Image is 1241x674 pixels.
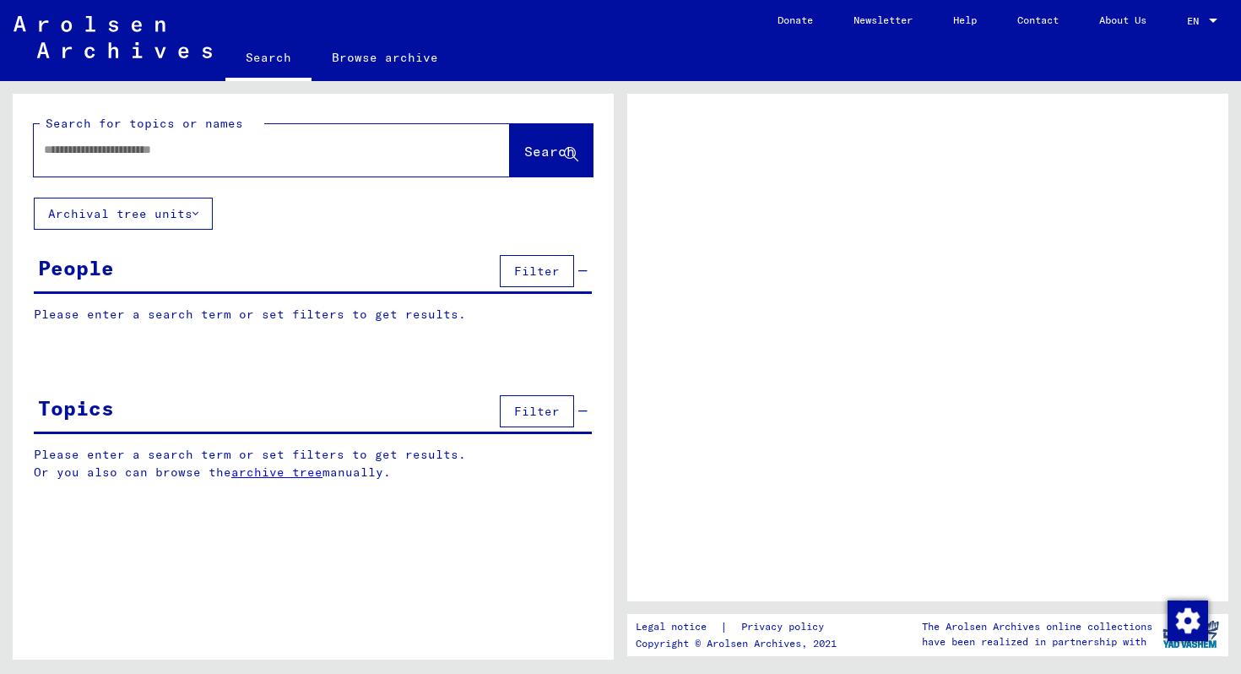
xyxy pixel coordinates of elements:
[34,446,593,481] p: Please enter a search term or set filters to get results. Or you also can browse the manually.
[231,465,322,480] a: archive tree
[46,116,243,131] mat-label: Search for topics or names
[312,37,458,78] a: Browse archive
[1159,613,1222,655] img: yv_logo.png
[728,618,844,636] a: Privacy policy
[1187,15,1206,27] span: EN
[1168,601,1208,641] img: Change consent
[34,306,592,323] p: Please enter a search term or set filters to get results.
[636,636,844,651] p: Copyright © Arolsen Archives, 2021
[524,143,575,160] span: Search
[514,404,560,419] span: Filter
[38,393,114,423] div: Topics
[14,16,212,58] img: Arolsen_neg.svg
[636,618,720,636] a: Legal notice
[922,619,1152,634] p: The Arolsen Archives online collections
[500,255,574,287] button: Filter
[500,395,574,427] button: Filter
[636,618,844,636] div: |
[510,124,593,177] button: Search
[38,253,114,283] div: People
[922,634,1152,650] p: have been realized in partnership with
[34,198,213,230] button: Archival tree units
[225,37,312,81] a: Search
[514,264,560,279] span: Filter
